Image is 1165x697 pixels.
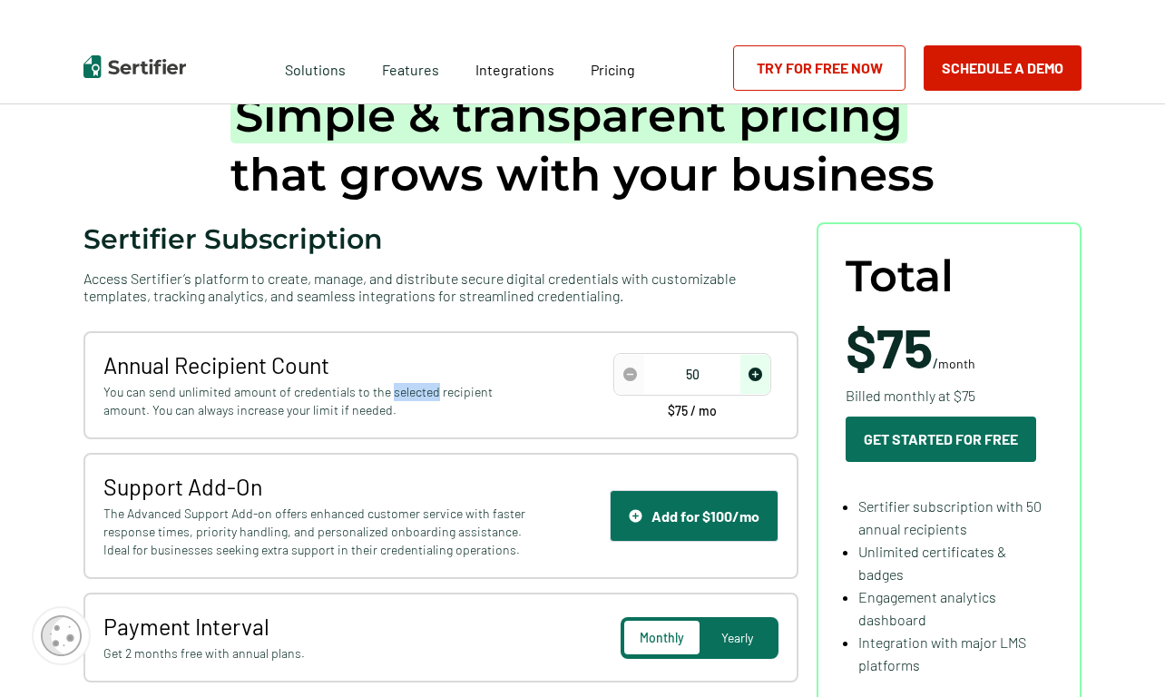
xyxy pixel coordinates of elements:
span: Unlimited certificates & badges [858,543,1006,583]
span: $75 [846,314,933,379]
span: Sertifier Subscription [83,222,383,256]
img: Support Icon [629,509,642,523]
span: Annual Recipient Count [103,351,531,378]
span: Pricing [591,61,635,78]
span: Sertifier subscription with 50 annual recipients [858,497,1042,537]
img: Decrease Icon [623,368,637,381]
h1: that grows with your business [230,86,935,204]
span: Yearly [721,630,753,645]
img: Increase Icon [749,368,762,381]
span: Solutions [285,56,346,79]
span: Get 2 months free with annual plans. [103,644,531,663]
img: Cookie Popup Icon [41,615,82,656]
span: / [846,319,975,374]
span: Integrations [475,61,554,78]
a: Try for Free Now [733,45,906,91]
span: month [938,356,975,371]
a: Pricing [591,56,635,79]
span: The Advanced Support Add-on offers enhanced customer service with faster response times, priority... [103,505,531,559]
button: Schedule a Demo [924,45,1082,91]
span: Access Sertifier’s platform to create, manage, and distribute secure digital credentials with cus... [83,270,798,304]
img: Sertifier | Digital Credentialing Platform [83,55,186,78]
a: Integrations [475,56,554,79]
div: Add for $100/mo [629,507,759,525]
span: Support Add-On [103,473,531,500]
span: increase number [740,355,769,394]
span: decrease number [615,355,644,394]
span: Billed monthly at $75 [846,384,975,407]
button: Get Started For Free [846,417,1036,462]
span: Payment Interval [103,613,531,640]
span: $75 / mo [668,405,717,417]
span: Integration with major LMS platforms [858,633,1026,673]
span: You can send unlimited amount of credentials to the selected recipient amount. You can always inc... [103,383,531,419]
span: Simple & transparent pricing [230,88,907,143]
span: Total [846,251,954,301]
button: Support IconAdd for $100/mo [610,490,778,542]
span: Engagement analytics dashboard [858,588,996,628]
span: Monthly [640,630,684,645]
span: Features [382,56,439,79]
